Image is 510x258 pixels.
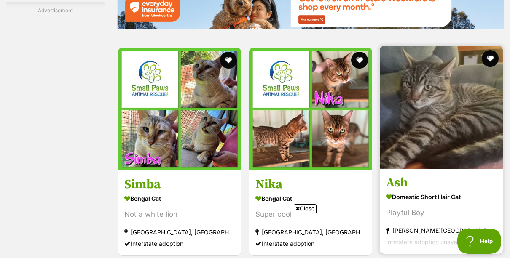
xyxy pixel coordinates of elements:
h3: Simba [124,177,235,193]
button: favourite [482,50,499,67]
iframe: Help Scout Beacon - Open [457,229,502,254]
h3: Nika [255,177,366,193]
img: Simba - Bengal Cat [118,48,241,170]
div: Super cool [255,209,366,221]
iframe: Advertisement [102,216,408,254]
span: Close [294,204,317,213]
button: favourite [220,52,237,69]
strong: Bengal Cat [255,193,366,205]
h3: Ash [386,175,497,191]
img: Ash - Domestic Short Hair Cat [380,46,503,169]
strong: Bengal Cat [124,193,235,205]
a: Ash Domestic Short Hair Cat Playful Boy [PERSON_NAME][GEOGRAPHIC_DATA], [GEOGRAPHIC_DATA] Interst... [380,169,503,254]
div: Playful Boy [386,207,497,219]
span: Interstate adoption unavailable [386,239,472,246]
button: favourite [351,52,368,69]
img: Nika - Bengal Cat [249,48,372,170]
div: Not a white lion [124,209,235,221]
strong: [PERSON_NAME][GEOGRAPHIC_DATA], [GEOGRAPHIC_DATA] [386,225,497,237]
strong: Domestic Short Hair Cat [386,191,497,203]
